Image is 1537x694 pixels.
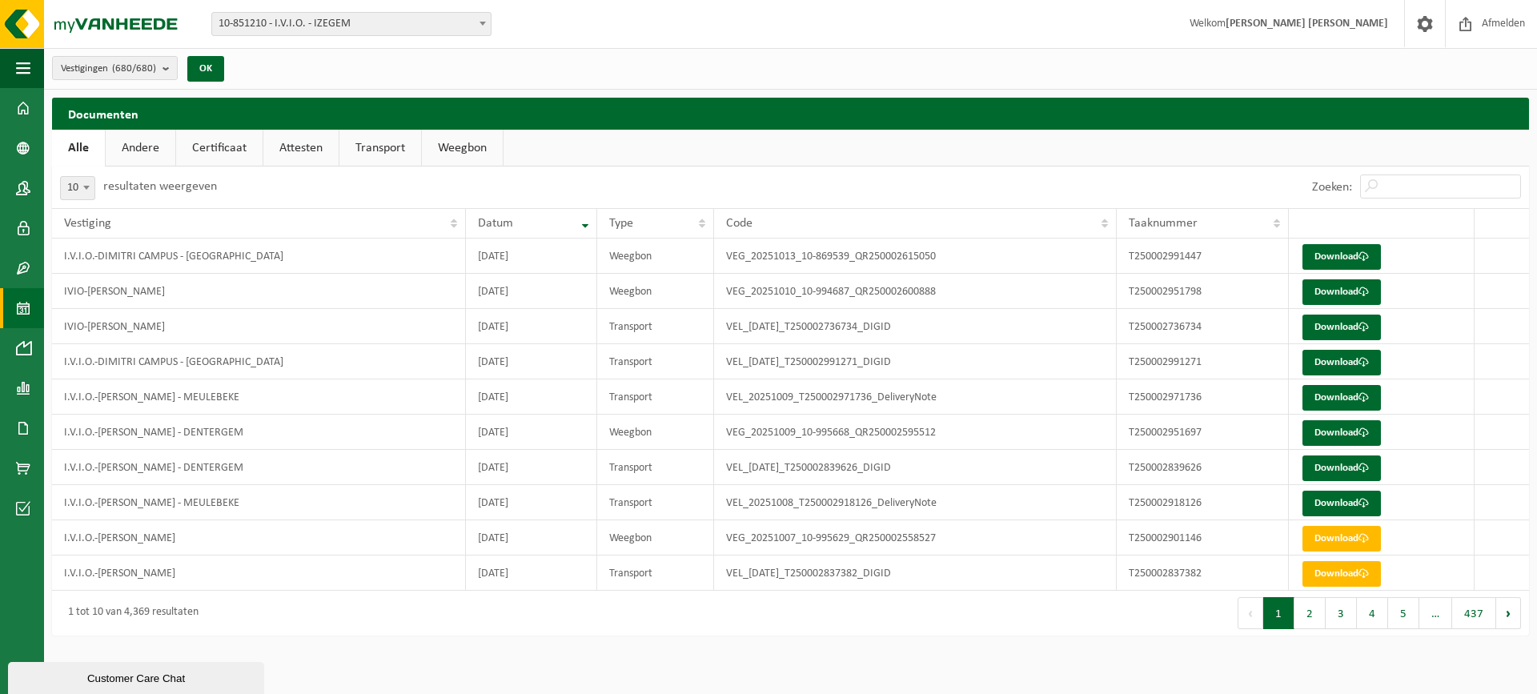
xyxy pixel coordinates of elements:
[52,379,466,415] td: I.V.I.O.-[PERSON_NAME] - MEULEBEKE
[466,556,597,591] td: [DATE]
[714,520,1117,556] td: VEG_20251007_10-995629_QR250002558527
[1117,344,1289,379] td: T250002991271
[466,485,597,520] td: [DATE]
[52,98,1529,129] h2: Documenten
[1117,309,1289,344] td: T250002736734
[609,217,633,230] span: Type
[1326,597,1357,629] button: 3
[61,57,156,81] span: Vestigingen
[1302,315,1381,340] a: Download
[52,556,466,591] td: I.V.I.O.-[PERSON_NAME]
[52,56,178,80] button: Vestigingen(680/680)
[1238,597,1263,629] button: Previous
[52,130,105,166] a: Alle
[60,176,95,200] span: 10
[597,415,713,450] td: Weegbon
[1388,597,1419,629] button: 5
[597,344,713,379] td: Transport
[339,130,421,166] a: Transport
[466,309,597,344] td: [DATE]
[1302,491,1381,516] a: Download
[714,450,1117,485] td: VEL_[DATE]_T250002839626_DIGID
[1117,274,1289,309] td: T250002951798
[1302,455,1381,481] a: Download
[466,344,597,379] td: [DATE]
[1302,279,1381,305] a: Download
[1302,420,1381,446] a: Download
[1117,379,1289,415] td: T250002971736
[1302,350,1381,375] a: Download
[61,177,94,199] span: 10
[466,379,597,415] td: [DATE]
[1302,385,1381,411] a: Download
[52,520,466,556] td: I.V.I.O.-[PERSON_NAME]
[52,344,466,379] td: I.V.I.O.-DIMITRI CAMPUS - [GEOGRAPHIC_DATA]
[60,599,199,628] div: 1 tot 10 van 4,369 resultaten
[1117,485,1289,520] td: T250002918126
[597,556,713,591] td: Transport
[597,379,713,415] td: Transport
[714,274,1117,309] td: VEG_20251010_10-994687_QR250002600888
[1117,556,1289,591] td: T250002837382
[1117,239,1289,274] td: T250002991447
[1263,597,1294,629] button: 1
[112,63,156,74] count: (680/680)
[597,309,713,344] td: Transport
[478,217,513,230] span: Datum
[52,415,466,450] td: I.V.I.O.-[PERSON_NAME] - DENTERGEM
[106,130,175,166] a: Andere
[263,130,339,166] a: Attesten
[52,309,466,344] td: IVIO-[PERSON_NAME]
[466,450,597,485] td: [DATE]
[1117,415,1289,450] td: T250002951697
[52,485,466,520] td: I.V.I.O.-[PERSON_NAME] - MEULEBEKE
[597,450,713,485] td: Transport
[1302,526,1381,552] a: Download
[52,450,466,485] td: I.V.I.O.-[PERSON_NAME] - DENTERGEM
[466,274,597,309] td: [DATE]
[176,130,263,166] a: Certificaat
[714,239,1117,274] td: VEG_20251013_10-869539_QR250002615050
[466,239,597,274] td: [DATE]
[1117,450,1289,485] td: T250002839626
[64,217,111,230] span: Vestiging
[1129,217,1198,230] span: Taaknummer
[1496,597,1521,629] button: Next
[714,309,1117,344] td: VEL_[DATE]_T250002736734_DIGID
[1357,597,1388,629] button: 4
[1312,181,1352,194] label: Zoeken:
[422,130,503,166] a: Weegbon
[1452,597,1496,629] button: 437
[1419,597,1452,629] span: …
[8,659,267,694] iframe: chat widget
[714,344,1117,379] td: VEL_[DATE]_T250002991271_DIGID
[187,56,224,82] button: OK
[466,415,597,450] td: [DATE]
[597,239,713,274] td: Weegbon
[1226,18,1388,30] strong: [PERSON_NAME] [PERSON_NAME]
[466,520,597,556] td: [DATE]
[52,239,466,274] td: I.V.I.O.-DIMITRI CAMPUS - [GEOGRAPHIC_DATA]
[211,12,492,36] span: 10-851210 - I.V.I.O. - IZEGEM
[714,556,1117,591] td: VEL_[DATE]_T250002837382_DIGID
[103,180,217,193] label: resultaten weergeven
[597,520,713,556] td: Weegbon
[1302,561,1381,587] a: Download
[212,13,491,35] span: 10-851210 - I.V.I.O. - IZEGEM
[714,415,1117,450] td: VEG_20251009_10-995668_QR250002595512
[726,217,752,230] span: Code
[1302,244,1381,270] a: Download
[1117,520,1289,556] td: T250002901146
[714,379,1117,415] td: VEL_20251009_T250002971736_DeliveryNote
[714,485,1117,520] td: VEL_20251008_T250002918126_DeliveryNote
[597,485,713,520] td: Transport
[52,274,466,309] td: IVIO-[PERSON_NAME]
[1294,597,1326,629] button: 2
[597,274,713,309] td: Weegbon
